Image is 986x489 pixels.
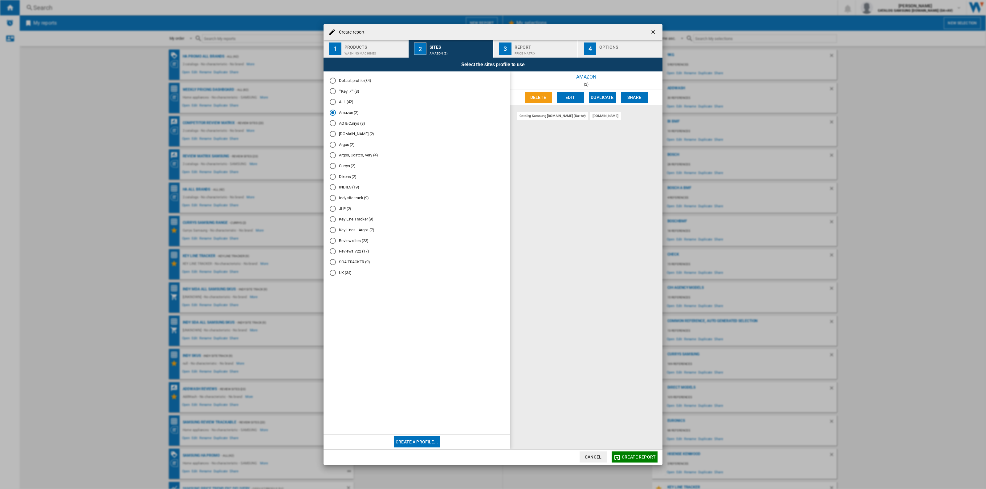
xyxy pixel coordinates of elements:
button: Share [621,92,648,103]
md-radio-button: Argos (2) [330,142,504,148]
md-radio-button: Key Lines - Argos (7) [330,227,504,233]
md-radio-button: JLP (2) [330,206,504,212]
div: (2) [510,82,662,87]
button: Duplicate [589,92,616,103]
div: Amazon [510,71,662,82]
md-radio-button: Review sites (23) [330,238,504,244]
md-radio-button: ALL (42) [330,99,504,105]
ng-md-icon: getI18NText('BUTTONS.CLOSE_DIALOG') [650,29,658,36]
md-radio-button: Argos, Costco, Very (4) [330,152,504,158]
h4: Create report [336,29,365,35]
div: Washing machines [344,49,405,55]
div: Report [515,42,575,49]
button: Create report [612,451,658,463]
div: 1 [329,42,341,55]
md-radio-button: Default profile (34) [330,78,504,83]
span: Create report [622,455,656,459]
div: 2 [414,42,426,55]
md-radio-button: AO & Currys (3) [330,120,504,126]
md-radio-button: ""Key_7"" (8) [330,88,504,94]
md-radio-button: Dixons (2) [330,174,504,180]
button: Create a profile... [394,436,440,447]
md-radio-button: AO.com (2) [330,131,504,137]
div: Products [344,42,405,49]
md-radio-button: Indy site track (9) [330,195,504,201]
button: 2 Sites Amazon (2) [409,40,493,58]
button: 1 Products Washing machines [324,40,408,58]
div: Price Matrix [515,49,575,55]
div: [DOMAIN_NAME] [590,112,621,120]
md-radio-button: Key Line Tracker (9) [330,216,504,222]
div: 4 [584,42,596,55]
div: Sites [430,42,490,49]
button: Cancel [580,451,607,463]
button: 4 Options [578,40,662,58]
button: Edit [557,92,584,103]
md-radio-button: SOA TRACKER (9) [330,259,504,265]
button: 3 Report Price Matrix [494,40,578,58]
button: getI18NText('BUTTONS.CLOSE_DIALOG') [648,26,660,38]
md-radio-button: Currys (2) [330,163,504,169]
md-radio-button: Reviews V22 (17) [330,249,504,254]
div: 3 [499,42,511,55]
button: Delete [525,92,552,103]
div: catalog samsung [DOMAIN_NAME] (da+av) [517,112,588,120]
md-radio-button: Amazon (2) [330,110,504,115]
md-radio-button: INDIES (19) [330,184,504,190]
div: Options [599,42,660,49]
div: Amazon (2) [430,49,490,55]
div: Select the sites profile to use [324,58,662,71]
md-radio-button: UK (34) [330,270,504,276]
